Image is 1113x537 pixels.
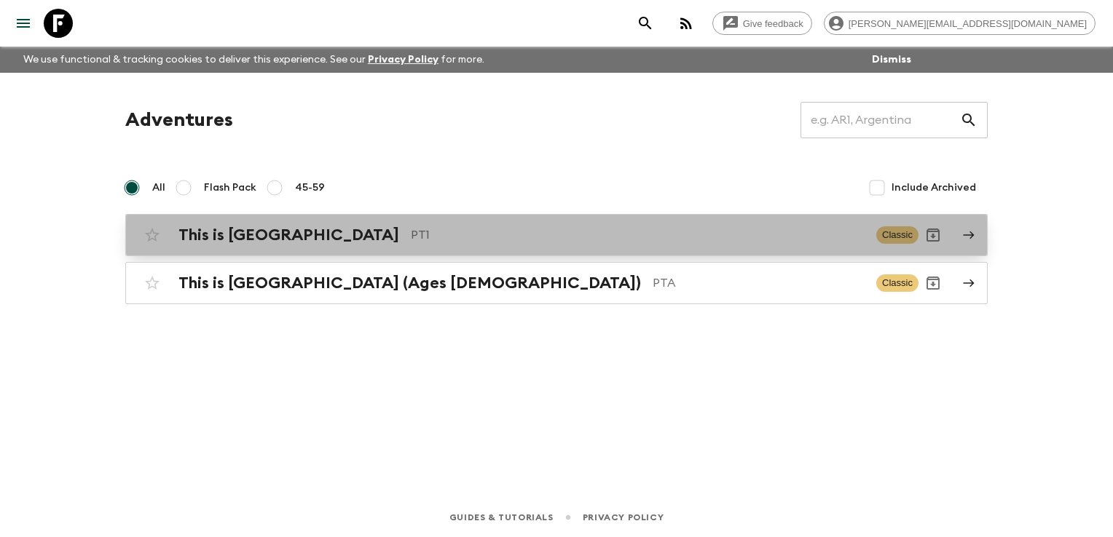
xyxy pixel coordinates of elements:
[449,509,554,525] a: Guides & Tutorials
[841,18,1095,29] span: [PERSON_NAME][EMAIL_ADDRESS][DOMAIN_NAME]
[876,274,919,292] span: Classic
[653,274,865,292] p: PTA
[631,9,660,38] button: search adventures
[868,49,915,70] button: Dismiss
[204,180,256,195] span: Flash Pack
[178,274,641,293] h2: This is [GEOGRAPHIC_DATA] (Ages [DEMOGRAPHIC_DATA])
[824,12,1096,35] div: [PERSON_NAME][EMAIL_ADDRESS][DOMAIN_NAME]
[368,55,438,65] a: Privacy Policy
[411,226,865,244] p: PT1
[178,226,399,244] h2: This is [GEOGRAPHIC_DATA]
[735,18,811,29] span: Give feedback
[801,100,960,140] input: e.g. AR1, Argentina
[712,12,812,35] a: Give feedback
[125,214,988,256] a: This is [GEOGRAPHIC_DATA]PT1ClassicArchive
[295,180,325,195] span: 45-59
[17,47,490,73] p: We use functional & tracking cookies to deliver this experience. See our for more.
[152,180,165,195] span: All
[9,9,38,38] button: menu
[583,509,664,525] a: Privacy Policy
[919,268,948,298] button: Archive
[125,106,233,135] h1: Adventures
[919,220,948,250] button: Archive
[892,180,976,195] span: Include Archived
[876,226,919,244] span: Classic
[125,262,988,304] a: This is [GEOGRAPHIC_DATA] (Ages [DEMOGRAPHIC_DATA])PTAClassicArchive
